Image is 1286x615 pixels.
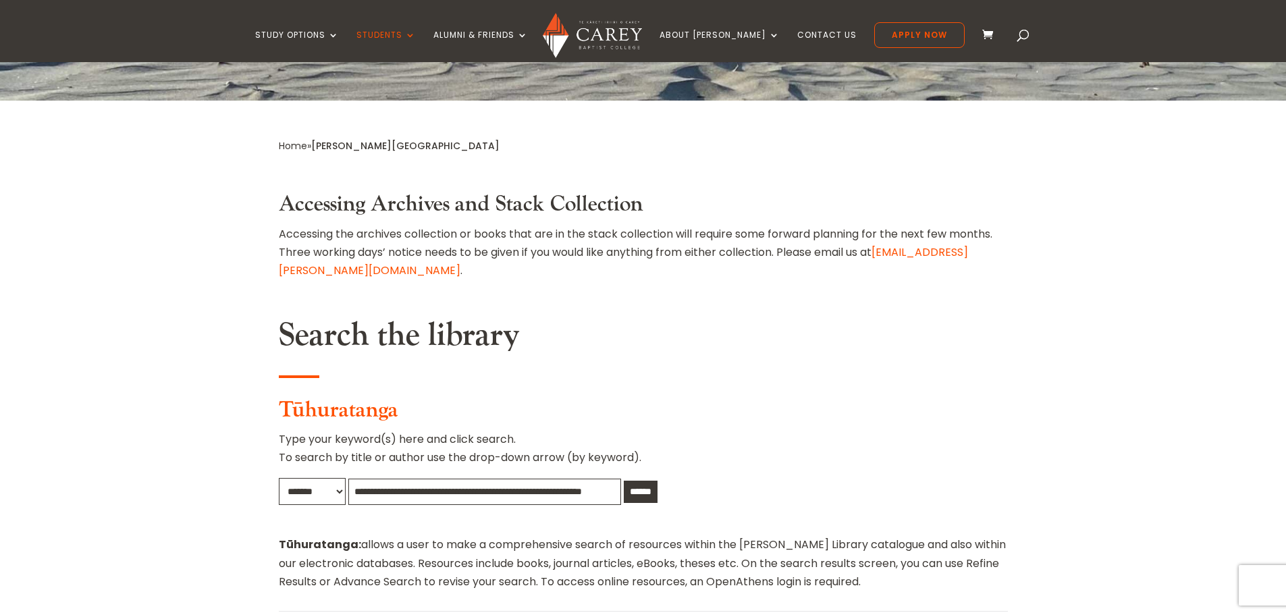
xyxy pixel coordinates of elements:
[255,30,339,62] a: Study Options
[797,30,857,62] a: Contact Us
[311,139,500,153] span: [PERSON_NAME][GEOGRAPHIC_DATA]
[279,225,1008,280] p: Accessing the archives collection or books that are in the stack collection will require some for...
[279,430,1008,477] p: Type your keyword(s) here and click search. To search by title or author use the drop-down arrow ...
[279,316,1008,362] h2: Search the library
[356,30,416,62] a: Students
[543,13,642,58] img: Carey Baptist College
[279,192,1008,224] h3: Accessing Archives and Stack Collection
[874,22,965,48] a: Apply Now
[279,535,1008,591] p: allows a user to make a comprehensive search of resources within the [PERSON_NAME] Library catalo...
[279,398,1008,430] h3: Tūhuratanga
[279,139,307,153] a: Home
[660,30,780,62] a: About [PERSON_NAME]
[279,139,500,153] span: »
[433,30,528,62] a: Alumni & Friends
[279,537,361,552] strong: Tūhuratanga:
